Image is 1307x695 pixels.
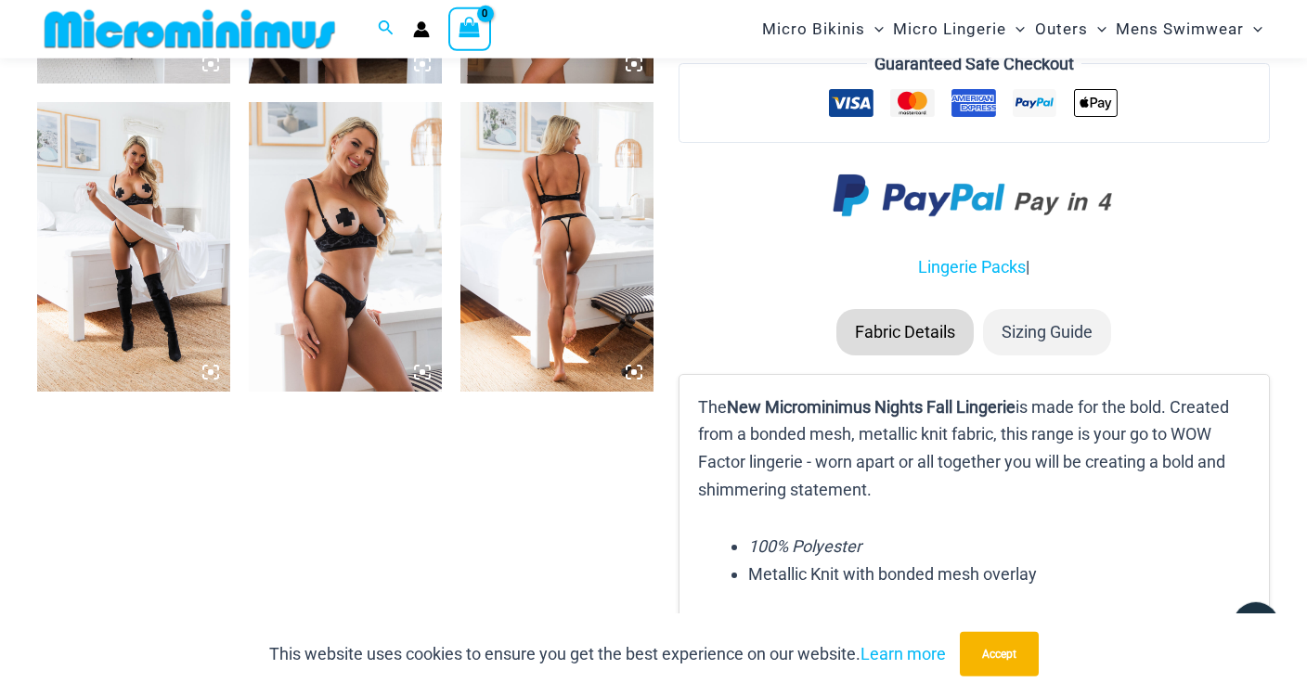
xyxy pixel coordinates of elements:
a: OutersMenu ToggleMenu Toggle [1030,6,1111,53]
p: This website uses cookies to ensure you get the best experience on our website. [269,640,946,668]
span: Menu Toggle [865,6,884,53]
span: Menu Toggle [1244,6,1262,53]
button: Accept [960,632,1039,676]
span: Micro Lingerie [893,6,1006,53]
p: The is made for the bold. Created from a bonded mesh, metallic knit fabric, this range is your go... [698,393,1250,504]
a: Micro LingerieMenu ToggleMenu Toggle [888,6,1029,53]
span: Outers [1035,6,1088,53]
img: MM SHOP LOGO FLAT [37,8,343,50]
li: Metallic Knit with bonded mesh overlay [748,560,1250,588]
a: Search icon link [378,18,395,41]
img: Nights Fall Silver Leopard 1036 Bra 6516 Micro [37,102,230,392]
a: Micro BikinisMenu ToggleMenu Toggle [757,6,888,53]
em: 100% Polyester [748,536,861,556]
li: Sizing Guide [983,309,1111,355]
a: Learn more [861,644,946,663]
span: Micro Bikinis [762,6,865,53]
a: View Shopping Cart, empty [448,7,491,50]
span: Mens Swimwear [1116,6,1244,53]
li: Fabric Details [836,309,974,355]
a: Account icon link [413,21,430,38]
nav: Site Navigation [755,3,1270,56]
span: Menu Toggle [1006,6,1025,53]
a: Mens SwimwearMenu ToggleMenu Toggle [1111,6,1267,53]
legend: Guaranteed Safe Checkout [867,50,1081,78]
span: Menu Toggle [1088,6,1106,53]
a: Lingerie Packs [918,257,1026,277]
img: Nights Fall Silver Leopard 1036 Bra 6046 Thong [460,102,653,392]
p: | [679,253,1270,281]
b: New Microminimus Nights Fall Lingerie [727,397,1016,417]
img: Nights Fall Silver Leopard 1036 Bra 6046 Thong [249,102,442,392]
